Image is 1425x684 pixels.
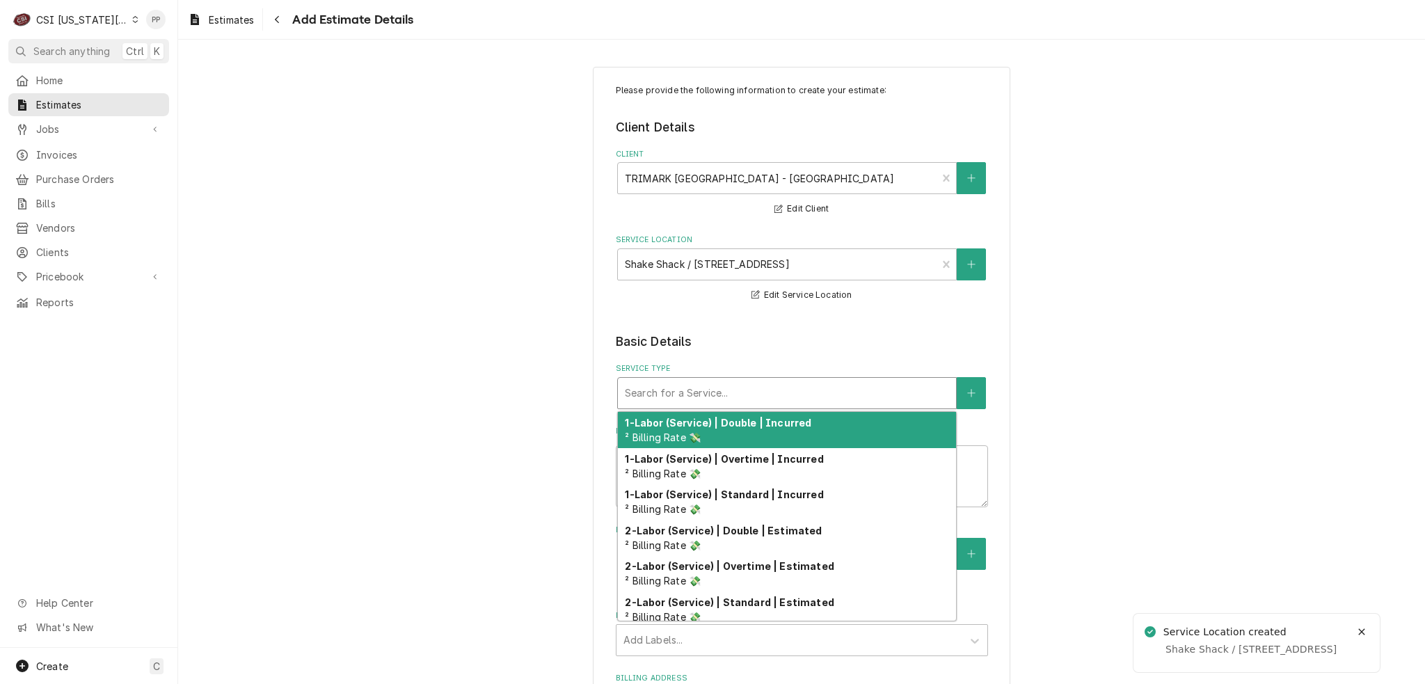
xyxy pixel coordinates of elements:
strong: 2-Labor (Service) | Overtime | Estimated [625,560,834,572]
button: Navigate back [266,8,288,31]
a: Go to Help Center [8,591,169,614]
a: Go to Jobs [8,118,169,141]
strong: 2-Labor (Service) | Standard | Estimated [625,596,834,608]
a: Purchase Orders [8,168,169,191]
span: Jobs [36,122,141,136]
a: Reports [8,291,169,314]
legend: Client Details [616,118,988,136]
span: Reports [36,295,162,310]
span: ² Billing Rate 💸 [625,611,701,623]
strong: 1-Labor (Service) | Double | Incurred [625,417,811,429]
span: ² Billing Rate 💸 [625,468,701,479]
span: Create [36,660,68,672]
div: Equipment [616,525,988,594]
span: Bills [36,196,162,211]
span: Clients [36,245,162,260]
svg: Create New Client [967,173,976,183]
div: Reason For Call [616,426,988,507]
label: Reason For Call [616,426,988,437]
svg: Create New Service [967,388,976,398]
span: Home [36,73,162,88]
div: CSI [US_STATE][GEOGRAPHIC_DATA] [36,13,128,27]
div: Service Location [616,234,988,303]
button: Create New Equipment [957,538,986,570]
a: Go to What's New [8,616,169,639]
span: Purchase Orders [36,172,162,186]
button: Edit Client [772,200,831,218]
div: CSI Kansas City's Avatar [13,10,32,29]
svg: Create New Equipment [967,549,976,559]
legend: Basic Details [616,333,988,351]
span: Help Center [36,596,161,610]
strong: 1-Labor (Service) | Overtime | Incurred [625,453,823,465]
span: K [154,44,160,58]
label: Service Type [616,363,988,374]
span: Search anything [33,44,110,58]
label: Client [616,149,988,160]
svg: Create New Location [967,260,976,269]
span: Estimates [209,13,254,27]
span: Add Estimate Details [288,10,413,29]
span: Estimates [36,97,162,112]
a: Home [8,69,169,92]
div: C [13,10,32,29]
div: Philip Potter's Avatar [146,10,166,29]
div: Service Type [616,363,988,408]
span: ² Billing Rate 💸 [625,503,701,515]
span: Vendors [36,221,162,235]
button: Create New Client [957,162,986,194]
span: Ctrl [126,44,144,58]
label: Equipment [616,525,988,536]
a: Clients [8,241,169,264]
div: Client [616,149,988,218]
button: Create New Service [957,377,986,409]
label: Labels [616,610,988,621]
span: Invoices [36,148,162,162]
a: Invoices [8,143,169,166]
strong: 1-Labor (Service) | Standard | Incurred [625,488,823,500]
span: C [153,659,160,674]
a: Estimates [182,8,260,31]
button: Edit Service Location [749,287,854,304]
div: PP [146,10,166,29]
a: Go to Pricebook [8,265,169,288]
span: What's New [36,620,161,635]
button: Create New Location [957,248,986,280]
span: ² Billing Rate 💸 [625,539,701,551]
div: Shake Shack / [STREET_ADDRESS] [1165,643,1348,657]
button: Search anythingCtrlK [8,39,169,63]
span: ² Billing Rate 💸 [625,431,701,443]
a: Bills [8,192,169,215]
a: Estimates [8,93,169,116]
div: Labels [616,610,988,655]
div: Service Location created [1163,625,1289,639]
p: Please provide the following information to create your estimate: [616,84,988,97]
label: Service Location [616,234,988,246]
span: ² Billing Rate 💸 [625,575,701,587]
span: Pricebook [36,269,141,284]
strong: 2-Labor (Service) | Double | Estimated [625,525,822,536]
label: Billing Address [616,673,988,684]
a: Vendors [8,216,169,239]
